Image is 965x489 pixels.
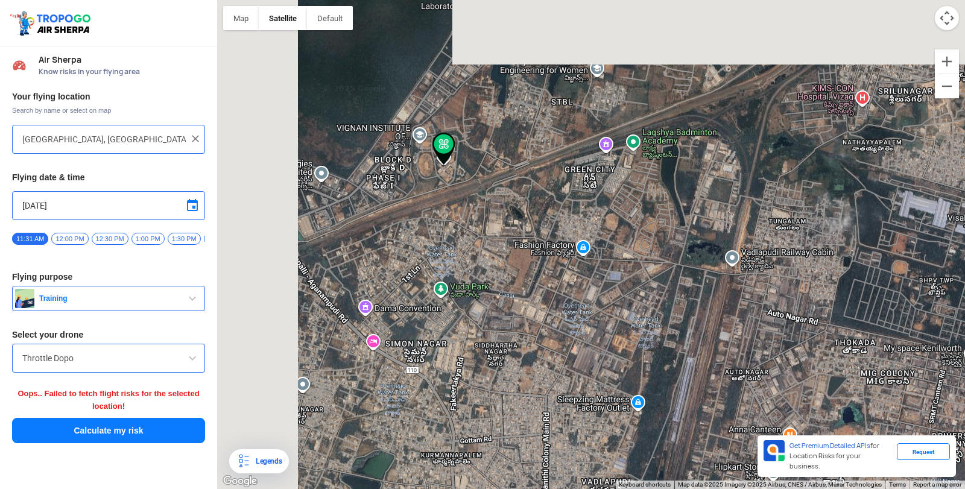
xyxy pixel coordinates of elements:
[897,443,950,460] div: Request
[12,106,205,115] span: Search by name or select on map
[204,233,237,245] span: 2:00 PM
[12,330,205,339] h3: Select your drone
[131,233,165,245] span: 1:00 PM
[22,351,195,365] input: Search by name or Brand
[9,9,95,37] img: ic_tgdronemaps.svg
[34,294,185,303] span: Training
[15,289,34,308] img: training.png
[935,74,959,98] button: Zoom out
[223,6,259,30] button: Show street map
[12,92,205,101] h3: Your flying location
[168,233,201,245] span: 1:30 PM
[619,481,671,489] button: Keyboard shortcuts
[935,49,959,74] button: Zoom in
[935,6,959,30] button: Map camera controls
[39,67,205,77] span: Know risks in your flying area
[12,58,27,72] img: Risk Scores
[39,55,205,65] span: Air Sherpa
[12,173,205,181] h3: Flying date & time
[889,481,906,488] a: Terms
[913,481,961,488] a: Report a map error
[785,440,897,472] div: for Location Risks for your business.
[789,441,870,450] span: Get Premium Detailed APIs
[51,233,88,245] span: 12:00 PM
[220,473,260,489] img: Google
[92,233,128,245] span: 12:30 PM
[678,481,882,488] span: Map data ©2025 Imagery ©2025 Airbus, CNES / Airbus, Maxar Technologies
[251,454,282,468] div: Legends
[259,6,307,30] button: Show satellite imagery
[22,132,186,147] input: Search your flying location
[764,440,785,461] img: Premium APIs
[189,133,201,145] img: ic_close.png
[12,233,48,245] span: 11:31 AM
[12,286,205,311] button: Training
[22,198,195,213] input: Select Date
[12,273,205,281] h3: Flying purpose
[236,454,251,468] img: Legends
[12,418,205,443] button: Calculate my risk
[220,473,260,489] a: Open this area in Google Maps (opens a new window)
[17,389,199,411] span: Oops.. Failed to fetch flight risks for the selected location!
